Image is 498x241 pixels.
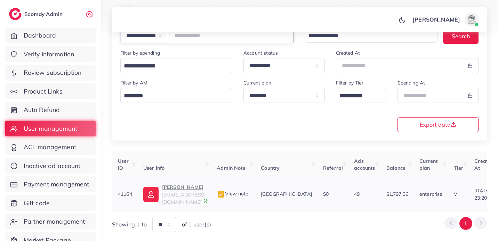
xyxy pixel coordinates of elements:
h2: Ecomdy Admin [24,11,64,17]
span: Product Links [24,87,63,96]
a: Review subscription [5,65,96,81]
a: [PERSON_NAME]avatar [409,13,481,26]
button: Go to page 1 [459,217,472,230]
a: [PERSON_NAME][EMAIL_ADDRESS][DOMAIN_NAME] [143,183,206,206]
span: Auto Refund [24,105,60,114]
span: ACL management [24,143,76,152]
span: 41164 [118,191,132,197]
span: Review subscription [24,68,82,77]
a: Dashboard [5,27,96,43]
img: admin_note.cdd0b510.svg [217,190,225,199]
a: Partner management [5,214,96,230]
span: User management [24,124,77,133]
input: Search for option [337,91,377,102]
span: User ID [118,158,129,171]
a: Verify information [5,46,96,62]
span: Referral [323,165,343,171]
span: Country [261,165,280,171]
p: [PERSON_NAME] [412,15,460,24]
label: Spending At [397,79,425,86]
div: Search for option [305,29,437,43]
span: Showing 1 to [112,220,147,228]
span: [DATE] 23:20:07 [474,187,493,201]
a: Gift code [5,195,96,211]
ul: Pagination [444,217,487,230]
span: [EMAIL_ADDRESS][DOMAIN_NAME] [162,192,206,205]
span: of 1 user(s) [182,220,211,228]
span: Create At [474,158,491,171]
input: Search for option [121,61,223,72]
a: Product Links [5,83,96,99]
label: Current plan [243,79,271,86]
label: Filter by AM [120,79,147,86]
input: Search for option [121,91,223,102]
a: Auto Refund [5,102,96,118]
span: Inactive ad account [24,161,81,170]
a: logoEcomdy Admin [9,8,64,20]
input: Search for option [306,31,428,41]
span: 49 [354,191,360,197]
span: V [454,191,457,197]
span: Admin Note [217,165,246,171]
span: Partner management [24,217,85,226]
span: Ads accounts [354,158,375,171]
span: [GEOGRAPHIC_DATA] [261,191,312,197]
a: ACL management [5,139,96,155]
a: User management [5,121,96,137]
span: View note [217,191,248,197]
span: $1,797.36 [386,191,408,197]
div: Search for option [120,58,232,73]
span: User info [143,165,164,171]
span: enterprise [419,191,443,197]
div: Search for option [336,88,386,103]
label: Filter by spending [120,49,160,56]
span: Gift code [24,199,50,208]
button: Search [443,29,479,43]
label: Created At [336,49,360,56]
label: Account status [243,49,278,56]
img: logo [9,8,22,20]
span: Verify information [24,50,74,59]
span: Current plan [419,158,437,171]
span: Payment management [24,180,89,189]
button: Export data [397,117,479,132]
span: Dashboard [24,31,56,40]
img: ic-user-info.36bf1079.svg [143,187,159,202]
a: Payment management [5,176,96,192]
p: [PERSON_NAME] [162,183,206,191]
div: Search for option [120,88,232,103]
span: $0 [323,191,329,197]
img: avatar [465,13,479,26]
span: Export data [420,122,456,127]
label: Filter by Tier [336,79,363,86]
span: Balance [386,165,406,171]
span: Tier [454,165,464,171]
a: Inactive ad account [5,158,96,174]
img: 9CAL8B2pu8EFxCJHYAAAAldEVYdGRhdGU6Y3JlYXRlADIwMjItMTItMDlUMDQ6NTg6MzkrMDA6MDBXSlgLAAAAJXRFWHRkYXR... [203,199,208,203]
